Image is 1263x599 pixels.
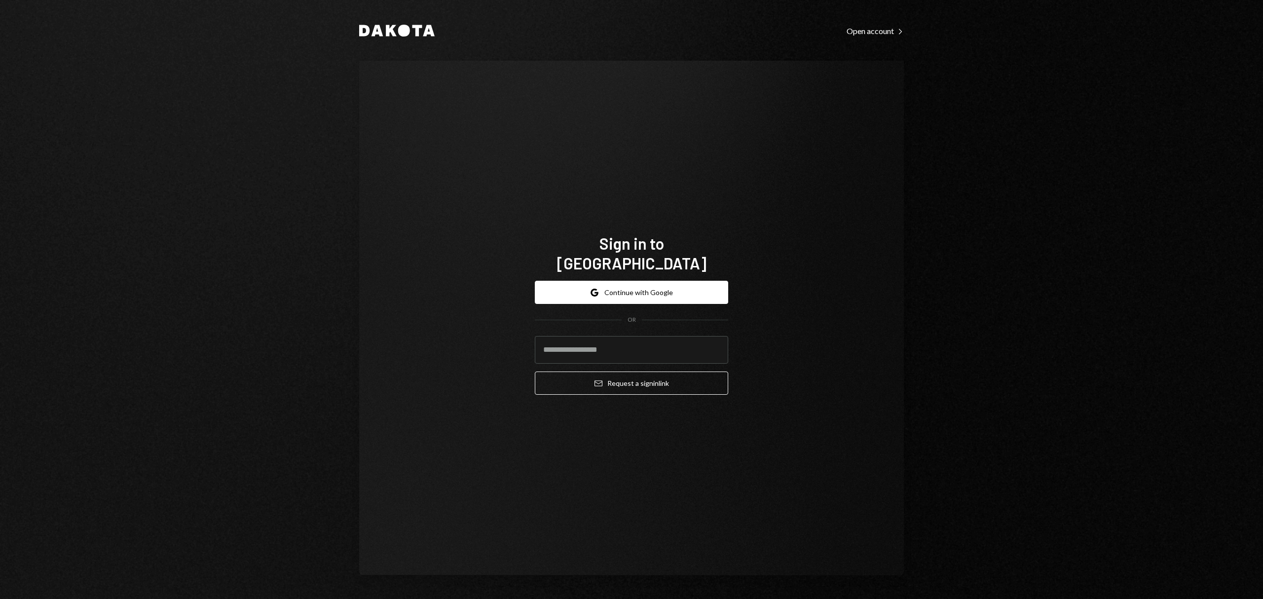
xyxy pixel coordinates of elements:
[628,316,636,324] div: OR
[847,26,904,36] div: Open account
[535,372,728,395] button: Request a signinlink
[535,281,728,304] button: Continue with Google
[535,233,728,273] h1: Sign in to [GEOGRAPHIC_DATA]
[847,25,904,36] a: Open account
